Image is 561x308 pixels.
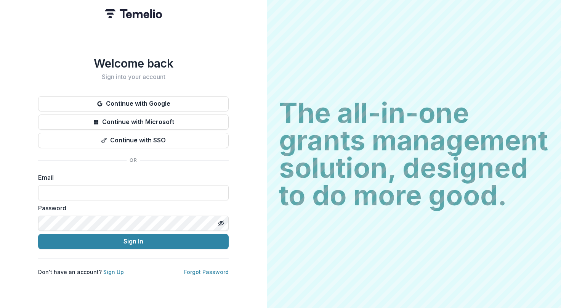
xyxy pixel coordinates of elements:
label: Password [38,203,224,213]
a: Forgot Password [184,269,229,275]
h2: Sign into your account [38,73,229,81]
h1: Welcome back [38,56,229,70]
button: Toggle password visibility [215,217,227,229]
button: Sign In [38,234,229,249]
button: Continue with SSO [38,133,229,148]
p: Don't have an account? [38,268,124,276]
img: Temelio [105,9,162,18]
button: Continue with Microsoft [38,114,229,130]
label: Email [38,173,224,182]
a: Sign Up [103,269,124,275]
button: Continue with Google [38,96,229,111]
